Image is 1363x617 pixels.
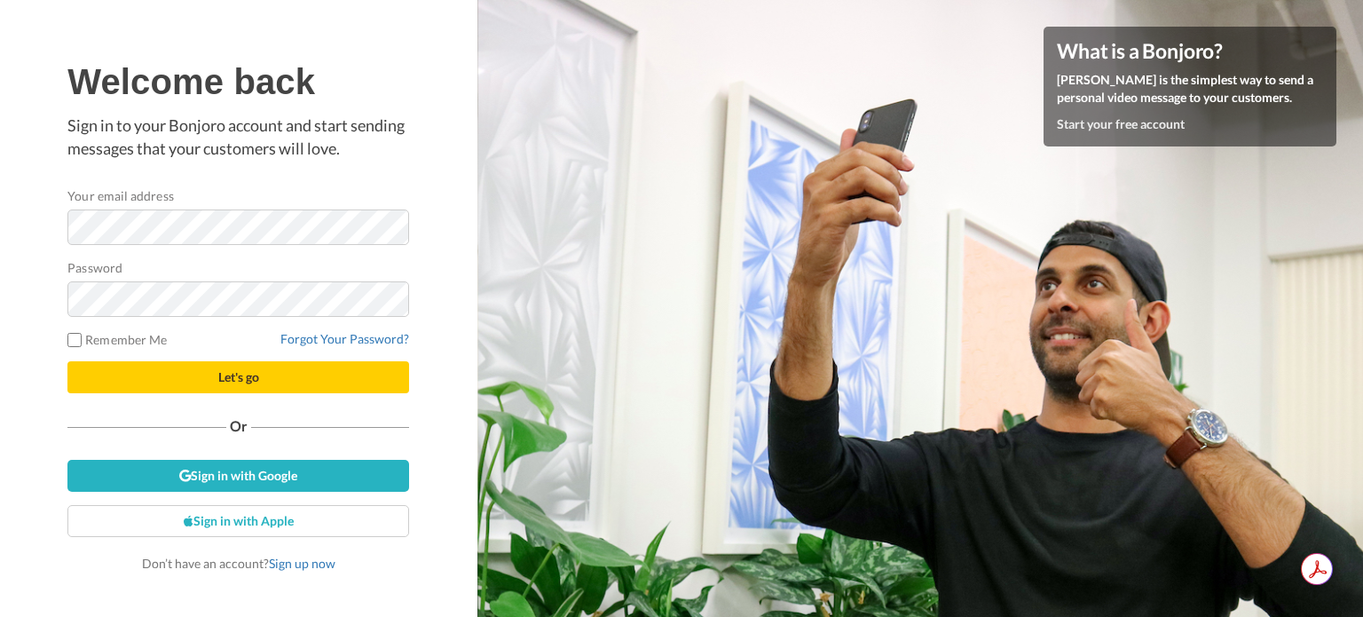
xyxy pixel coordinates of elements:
[67,460,409,492] a: Sign in with Google
[67,186,173,205] label: Your email address
[226,420,251,432] span: Or
[1057,71,1323,107] p: [PERSON_NAME] is the simplest way to send a personal video message to your customers.
[67,330,167,349] label: Remember Me
[67,333,82,347] input: Remember Me
[218,369,259,384] span: Let's go
[269,556,335,571] a: Sign up now
[142,556,335,571] span: Don’t have an account?
[67,115,409,160] p: Sign in to your Bonjoro account and start sending messages that your customers will love.
[67,505,409,537] a: Sign in with Apple
[280,331,409,346] a: Forgot Your Password?
[67,361,409,393] button: Let's go
[1057,116,1185,131] a: Start your free account
[67,258,122,277] label: Password
[67,62,409,101] h1: Welcome back
[1057,40,1323,62] h4: What is a Bonjoro?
